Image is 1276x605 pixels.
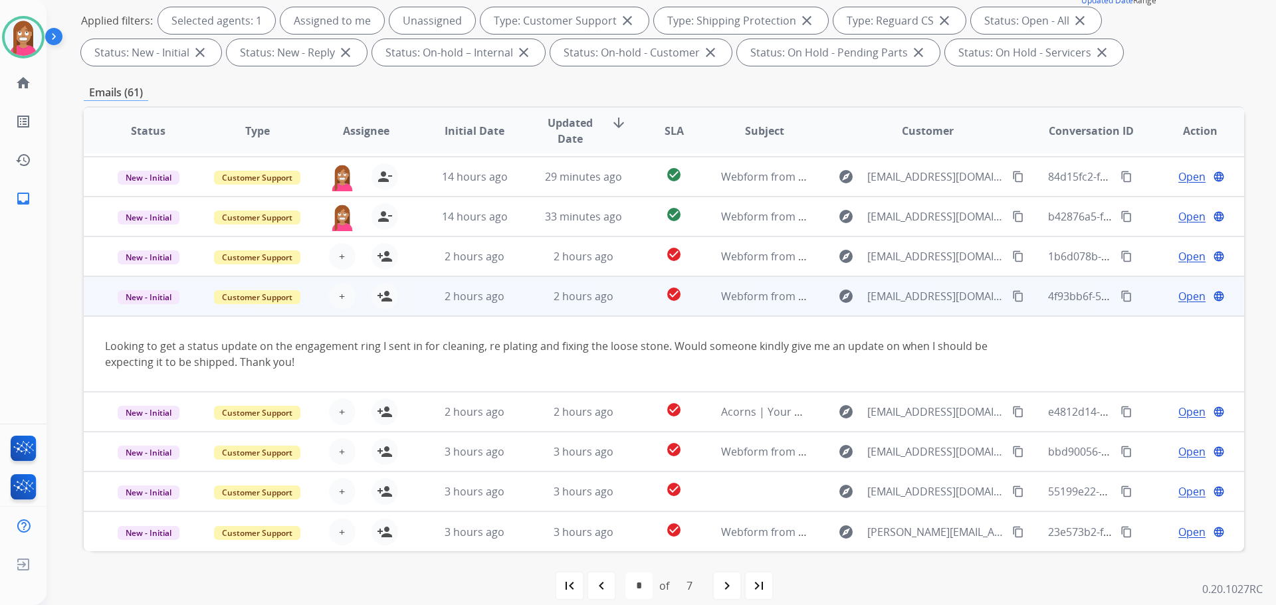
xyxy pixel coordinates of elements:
span: 1b6d078b-61f1-4dc8-afc9-9e8658dc90a3 [1048,249,1249,264]
span: Webform from [EMAIL_ADDRESS][DOMAIN_NAME] on [DATE] [721,289,1022,303]
span: 2 hours ago [554,404,613,419]
mat-icon: content_copy [1120,526,1132,538]
mat-icon: content_copy [1012,446,1024,458]
span: [EMAIL_ADDRESS][DOMAIN_NAME] [867,209,1004,224]
span: 14 hours ago [442,209,508,224]
mat-icon: explore [838,444,854,460]
span: Open [1178,209,1206,224]
span: 2 hours ago [554,249,613,264]
p: Applied filters: [81,13,153,29]
mat-icon: history [15,152,31,168]
span: Customer Support [214,290,300,304]
span: Open [1178,248,1206,264]
span: Open [1178,169,1206,185]
mat-icon: close [799,13,815,29]
mat-icon: content_copy [1120,171,1132,183]
mat-icon: person_remove [377,169,393,185]
div: Type: Shipping Protection [654,7,828,34]
mat-icon: content_copy [1012,211,1024,222]
mat-icon: person_add [377,248,393,264]
span: b42876a5-f004-4020-8866-3f33a24d9aff [1048,209,1244,224]
mat-icon: check_circle [666,522,682,538]
mat-icon: close [192,44,208,60]
span: [EMAIL_ADDRESS][DOMAIN_NAME] [867,404,1004,420]
span: Customer Support [214,485,300,499]
mat-icon: content_copy [1012,485,1024,497]
mat-icon: content_copy [1012,250,1024,262]
div: Status: New - Reply [227,39,367,66]
span: Assignee [343,123,389,139]
span: New - Initial [118,446,179,460]
span: Status [131,123,165,139]
span: 2 hours ago [445,289,504,303]
mat-icon: language [1213,250,1225,262]
span: [EMAIL_ADDRESS][DOMAIN_NAME] [867,444,1004,460]
mat-icon: last_page [751,578,767,594]
div: Status: On-hold - Customer [550,39,732,66]
img: agent-avatar [329,163,356,191]
span: Customer Support [214,446,300,460]
span: bbd90056-d45d-4931-b050-c33c924d1ce4 [1048,444,1255,459]
span: [EMAIL_ADDRESS][DOMAIN_NAME] [867,248,1004,264]
span: + [339,524,345,540]
mat-icon: content_copy [1012,290,1024,302]
span: Open [1178,524,1206,540]
mat-icon: close [619,13,635,29]
span: New - Initial [118,290,179,304]
span: Customer Support [214,406,300,420]
span: 14 hours ago [442,169,508,184]
mat-icon: content_copy [1012,526,1024,538]
mat-icon: close [702,44,718,60]
mat-icon: home [15,75,31,91]
mat-icon: check_circle [666,442,682,458]
span: 4f93bb6f-5327-4d6b-abd1-e15a6aa4b7e0 [1048,289,1252,303]
div: 7 [676,572,703,599]
span: Open [1178,483,1206,499]
mat-icon: person_add [377,288,393,304]
span: 29 minutes ago [545,169,622,184]
th: Action [1135,108,1244,154]
mat-icon: first_page [562,578,578,594]
mat-icon: content_copy [1120,250,1132,262]
span: New - Initial [118,250,179,264]
mat-icon: navigate_before [593,578,609,594]
mat-icon: check_circle [666,207,682,222]
span: 2 hours ago [445,249,504,264]
div: Status: On-hold – Internal [372,39,545,66]
span: [EMAIL_ADDRESS][DOMAIN_NAME] [867,169,1004,185]
span: 23e573b2-f4fa-4631-88c3-89c712acf4f4 [1048,525,1241,539]
span: 2 hours ago [554,289,613,303]
mat-icon: explore [838,524,854,540]
span: [EMAIL_ADDRESS][DOMAIN_NAME] [867,483,1004,499]
span: e4812d14-1d67-4798-9e49-e6459c62e4e0 [1048,404,1253,419]
span: 3 hours ago [554,484,613,499]
mat-icon: check_circle [666,481,682,497]
mat-icon: explore [838,248,854,264]
span: + [339,248,345,264]
div: Selected agents: 1 [158,7,275,34]
span: 3 hours ago [554,444,613,459]
span: Webform from [EMAIL_ADDRESS][DOMAIN_NAME] on [DATE] [721,209,1022,224]
span: 3 hours ago [554,525,613,539]
span: Open [1178,444,1206,460]
span: 3 hours ago [445,444,504,459]
mat-icon: close [516,44,532,60]
div: Status: On Hold - Servicers [945,39,1123,66]
span: + [339,288,345,304]
mat-icon: language [1213,485,1225,497]
mat-icon: language [1213,406,1225,418]
span: Initial Date [445,123,504,139]
span: Customer Support [214,211,300,224]
mat-icon: language [1213,171,1225,183]
span: + [339,483,345,499]
mat-icon: explore [838,288,854,304]
div: Looking to get a status update on the engagement ring I sent in for cleaning, re plating and fixi... [105,338,1006,370]
span: Customer Support [214,171,300,185]
mat-icon: explore [838,209,854,224]
mat-icon: person_add [377,404,393,420]
div: Assigned to me [280,7,384,34]
mat-icon: arrow_downward [611,115,627,131]
span: 33 minutes ago [545,209,622,224]
mat-icon: content_copy [1120,446,1132,458]
button: + [329,478,356,505]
